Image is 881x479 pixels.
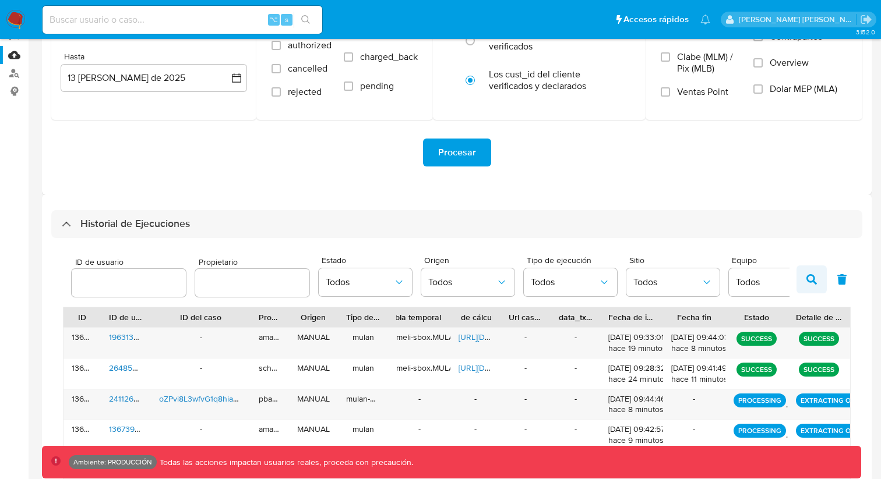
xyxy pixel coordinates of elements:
[73,460,152,464] p: Ambiente: PRODUCCIÓN
[269,14,278,25] span: ⌥
[860,13,872,26] a: Salir
[700,15,710,24] a: Notificaciones
[856,27,875,37] span: 3.152.0
[285,14,288,25] span: s
[739,14,857,25] p: edwin.alonso@mercadolibre.com.co
[294,12,318,28] button: search-icon
[157,457,413,468] p: Todas las acciones impactan usuarios reales, proceda con precaución.
[43,12,322,27] input: Buscar usuario o caso...
[623,13,689,26] span: Accesos rápidos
